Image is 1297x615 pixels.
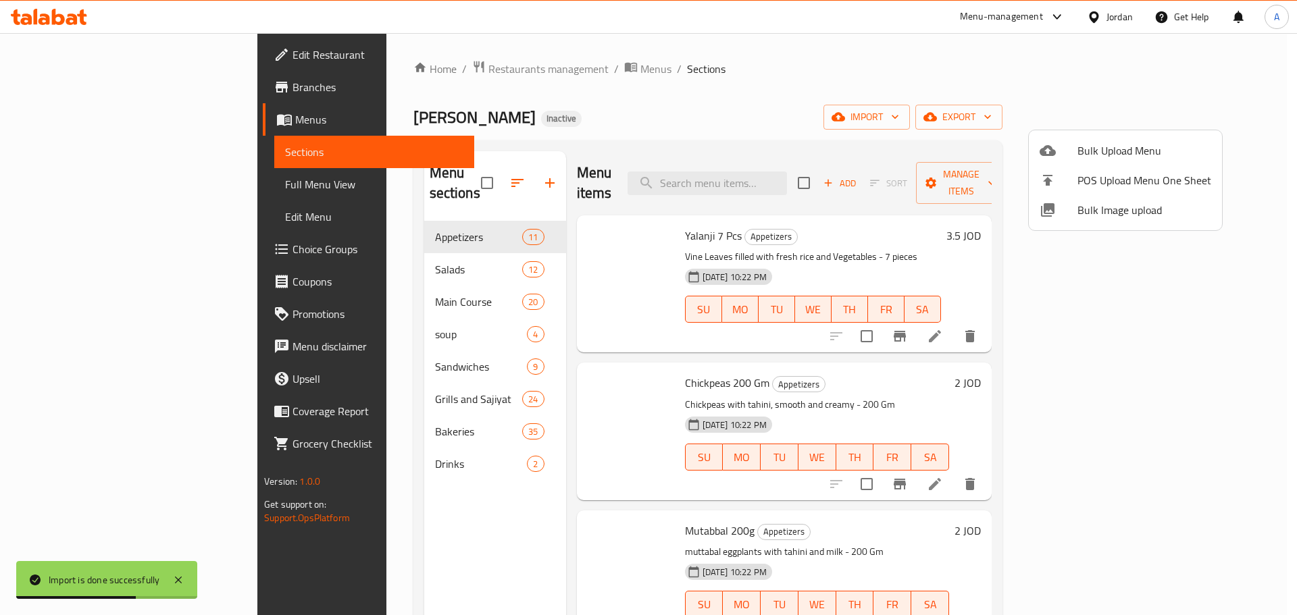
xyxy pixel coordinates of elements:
span: Bulk Image upload [1077,202,1211,218]
span: Bulk Upload Menu [1077,142,1211,159]
span: POS Upload Menu One Sheet [1077,172,1211,188]
li: Upload bulk menu [1029,136,1222,165]
div: Import is done successfully [49,572,159,587]
li: POS Upload Menu One Sheet [1029,165,1222,195]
